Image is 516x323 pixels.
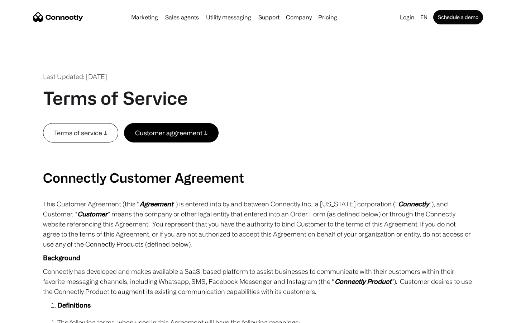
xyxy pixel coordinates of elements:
[335,278,391,285] em: Connectly Product
[140,200,173,207] em: Agreement
[203,14,254,20] a: Utility messaging
[43,170,473,185] h2: Connectly Customer Agreement
[43,156,473,166] p: ‍
[397,12,417,22] a: Login
[77,210,107,217] em: Customer
[43,254,80,261] strong: Background
[420,12,427,22] div: en
[43,142,473,153] p: ‍
[43,199,473,249] p: This Customer Agreement (this “ ”) is entered into by and between Connectly Inc., a [US_STATE] co...
[255,14,282,20] a: Support
[7,310,43,320] aside: Language selected: English
[57,301,91,309] strong: Definitions
[398,200,429,207] em: Connectly
[43,266,473,296] p: Connectly has developed and makes available a SaaS-based platform to assist businesses to communi...
[54,128,107,138] div: Terms of service ↓
[43,87,188,109] h1: Terms of Service
[43,72,107,81] div: Last Updated: [DATE]
[315,14,340,20] a: Pricing
[433,10,483,24] a: Schedule a demo
[14,310,43,320] ul: Language list
[135,128,207,138] div: Customer aggreement ↓
[286,12,312,22] div: Company
[128,14,161,20] a: Marketing
[162,14,202,20] a: Sales agents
